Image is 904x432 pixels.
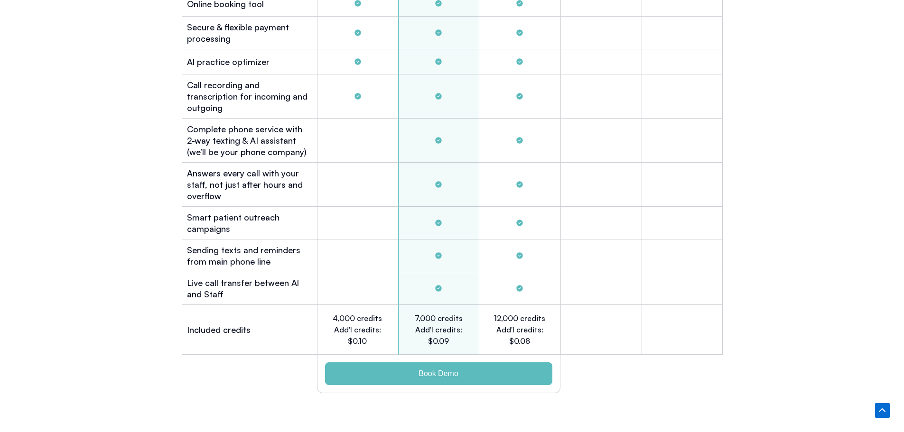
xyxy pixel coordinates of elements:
h2: Secure & flexible payment processing [187,21,312,44]
span: Book Demo [419,370,458,377]
h2: 4,000 credits Add'l credits: $0.10 [331,313,383,347]
h2: Answers every call with your staff, not just after hours and overflow [187,167,312,202]
h2: 12,000 credits Add'l credits: $0.08 [493,313,546,347]
h2: Al practice optimizer [187,56,270,67]
h2: Sending texts and reminders from main phone line [187,244,312,267]
a: Book Demo [325,362,552,385]
h2: Smart patient outreach campaigns [187,211,312,234]
h2: Complete phone service with 2-way texting & AI assistant (we’ll be your phone company) [187,123,312,157]
h2: Call recording and transcription for incoming and outgoing [187,79,312,113]
h2: Included credits [187,324,251,335]
h2: 7,000 credits Add'l credits: $0.09 [412,313,465,347]
h2: Live call transfer between Al and Staff [187,277,312,300]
